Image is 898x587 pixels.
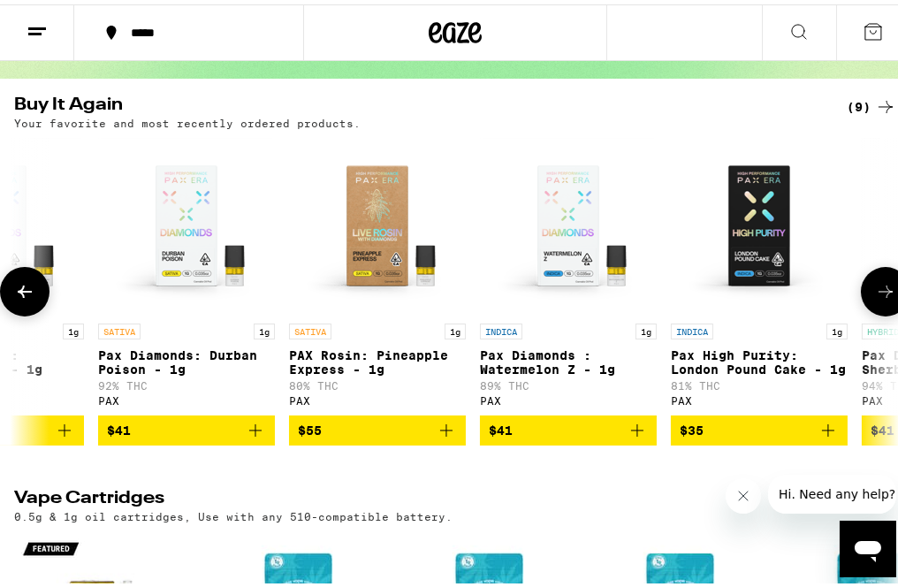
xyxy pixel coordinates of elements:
[63,319,84,335] p: 1g
[289,376,466,387] p: 80% THC
[14,113,361,125] p: Your favorite and most recently ordered products.
[289,411,466,441] button: Add to bag
[768,470,896,509] iframe: Message from company
[480,319,522,335] p: INDICA
[98,411,275,441] button: Add to bag
[289,133,466,411] a: Open page for PAX Rosin: Pineapple Express - 1g from PAX
[847,92,896,113] a: (9)
[671,133,848,310] img: PAX - Pax High Purity: London Pound Cake - 1g
[98,133,275,411] a: Open page for Pax Diamonds: Durban Poison - 1g from PAX
[480,376,657,387] p: 89% THC
[480,133,657,310] img: PAX - Pax Diamonds : Watermelon Z - 1g
[289,391,466,402] div: PAX
[107,419,131,433] span: $41
[671,344,848,372] p: Pax High Purity: London Pound Cake - 1g
[98,391,275,402] div: PAX
[671,319,713,335] p: INDICA
[489,419,513,433] span: $41
[289,133,466,310] img: PAX - PAX Rosin: Pineapple Express - 1g
[14,485,810,507] h2: Vape Cartridges
[98,319,141,335] p: SATIVA
[680,419,704,433] span: $35
[671,376,848,387] p: 81% THC
[98,133,275,310] img: PAX - Pax Diamonds: Durban Poison - 1g
[871,419,894,433] span: $41
[289,319,331,335] p: SATIVA
[840,516,896,573] iframe: Button to launch messaging window
[671,133,848,411] a: Open page for Pax High Purity: London Pound Cake - 1g from PAX
[289,344,466,372] p: PAX Rosin: Pineapple Express - 1g
[480,133,657,411] a: Open page for Pax Diamonds : Watermelon Z - 1g from PAX
[480,411,657,441] button: Add to bag
[98,344,275,372] p: Pax Diamonds: Durban Poison - 1g
[254,319,275,335] p: 1g
[14,92,810,113] h2: Buy It Again
[445,319,466,335] p: 1g
[726,474,761,509] iframe: Close message
[14,507,453,518] p: 0.5g & 1g oil cartridges, Use with any 510-compatible battery.
[671,391,848,402] div: PAX
[826,319,848,335] p: 1g
[671,411,848,441] button: Add to bag
[98,376,275,387] p: 92% THC
[480,344,657,372] p: Pax Diamonds : Watermelon Z - 1g
[480,391,657,402] div: PAX
[635,319,657,335] p: 1g
[298,419,322,433] span: $55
